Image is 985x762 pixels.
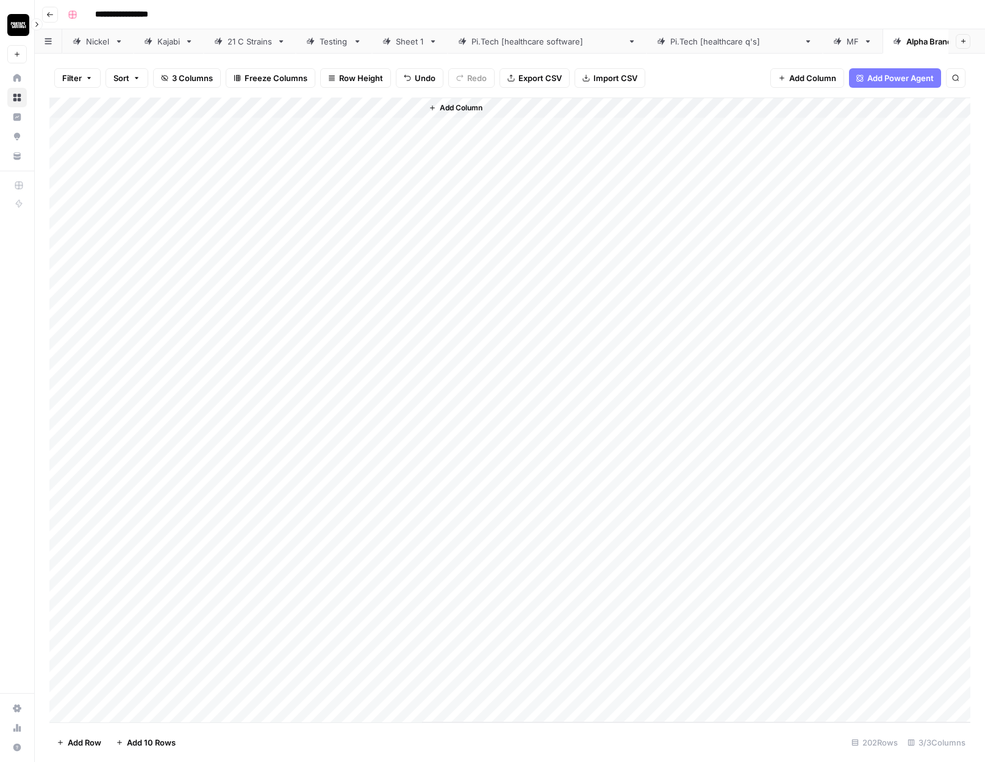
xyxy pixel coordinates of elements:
div: Nickel [86,35,110,48]
a: Settings [7,699,27,718]
div: MF [847,35,859,48]
span: Import CSV [593,72,637,84]
span: Redo [467,72,487,84]
span: Row Height [339,72,383,84]
button: Export CSV [500,68,570,88]
a: Nickel [62,29,134,54]
a: Sheet 1 [372,29,448,54]
button: Undo [396,68,443,88]
span: Sort [113,72,129,84]
button: Add Row [49,733,109,752]
button: Add Column [770,68,844,88]
a: Your Data [7,146,27,166]
div: Testing [320,35,348,48]
span: Freeze Columns [245,72,307,84]
div: 21 C Strains [227,35,272,48]
button: Add Column [424,100,487,116]
span: Add Column [789,72,836,84]
button: Freeze Columns [226,68,315,88]
img: Contact Studios Logo [7,14,29,36]
a: Alpha Brands [883,29,980,54]
a: Testing [296,29,372,54]
div: Sheet 1 [396,35,424,48]
span: Add Column [440,102,482,113]
span: Export CSV [518,72,562,84]
a: [DOMAIN_NAME] [healthcare q's] [647,29,823,54]
span: Add Power Agent [867,72,934,84]
a: Opportunities [7,127,27,146]
div: [DOMAIN_NAME] [healthcare q's] [670,35,799,48]
a: Home [7,68,27,88]
a: [DOMAIN_NAME] [healthcare software] [448,29,647,54]
a: Browse [7,88,27,107]
button: Help + Support [7,738,27,757]
button: Workspace: Contact Studios [7,10,27,40]
div: Kajabi [157,35,180,48]
a: Kajabi [134,29,204,54]
span: 3 Columns [172,72,213,84]
span: Add Row [68,736,101,749]
button: Import CSV [575,68,645,88]
button: Add Power Agent [849,68,941,88]
a: Insights [7,107,27,127]
div: [DOMAIN_NAME] [healthcare software] [471,35,623,48]
button: Filter [54,68,101,88]
div: 3/3 Columns [903,733,970,752]
button: Sort [106,68,148,88]
button: Redo [448,68,495,88]
button: 3 Columns [153,68,221,88]
a: Usage [7,718,27,738]
span: Add 10 Rows [127,736,176,749]
span: Filter [62,72,82,84]
span: Undo [415,72,435,84]
a: 21 C Strains [204,29,296,54]
button: Row Height [320,68,391,88]
button: Add 10 Rows [109,733,183,752]
div: 202 Rows [847,733,903,752]
a: MF [823,29,883,54]
div: Alpha Brands [906,35,956,48]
